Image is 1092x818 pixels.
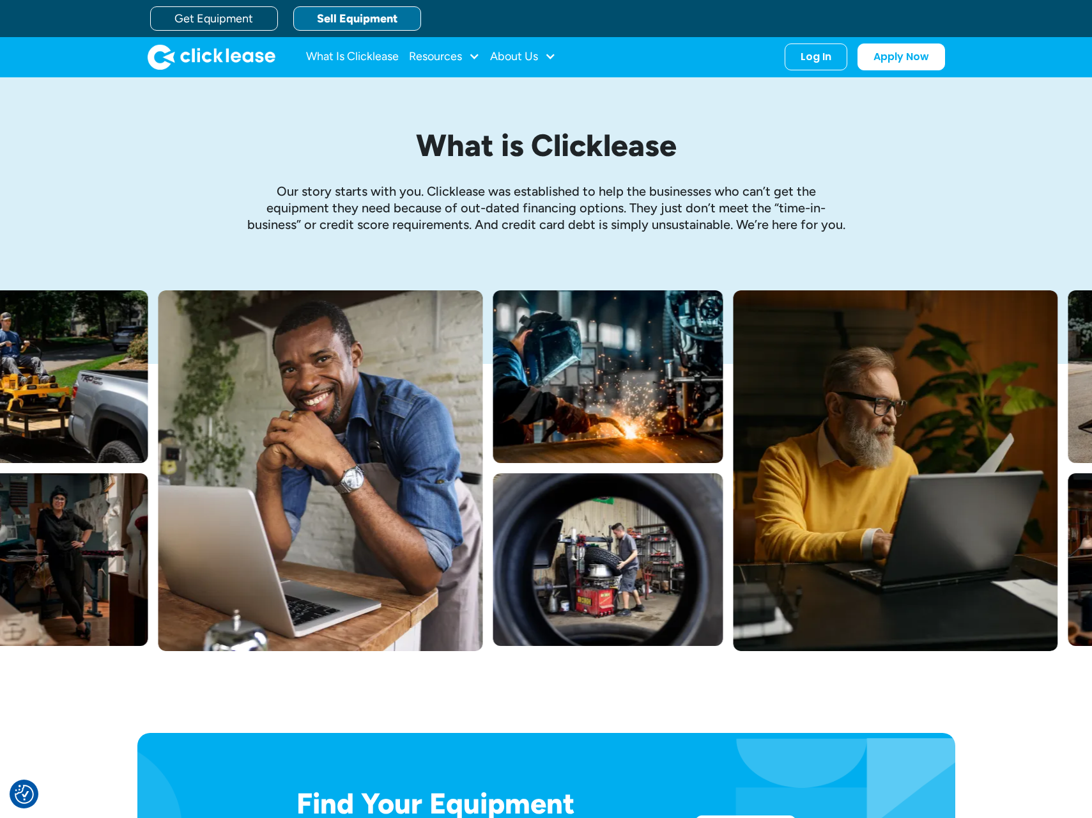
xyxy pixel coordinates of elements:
a: What Is Clicklease [306,44,399,70]
p: Our story starts with you. Clicklease was established to help the businesses who can’t get the eq... [246,183,847,233]
div: About Us [490,44,556,70]
div: Log In [801,51,831,63]
button: Consent Preferences [15,785,34,804]
img: A smiling man in a blue shirt and apron leaning over a table with a laptop [158,290,482,651]
img: A man fitting a new tire on a rim [493,473,723,646]
img: Clicklease logo [148,44,275,70]
img: Revisit consent button [15,785,34,804]
a: Sell Equipment [293,6,421,31]
a: Get Equipment [150,6,278,31]
div: Resources [409,44,480,70]
a: Apply Now [857,43,945,70]
a: home [148,44,275,70]
h1: What is Clicklease [246,129,847,162]
img: A welder in a large mask working on a large pipe [493,290,723,463]
img: Bearded man in yellow sweter typing on his laptop while sitting at his desk [733,290,1057,651]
